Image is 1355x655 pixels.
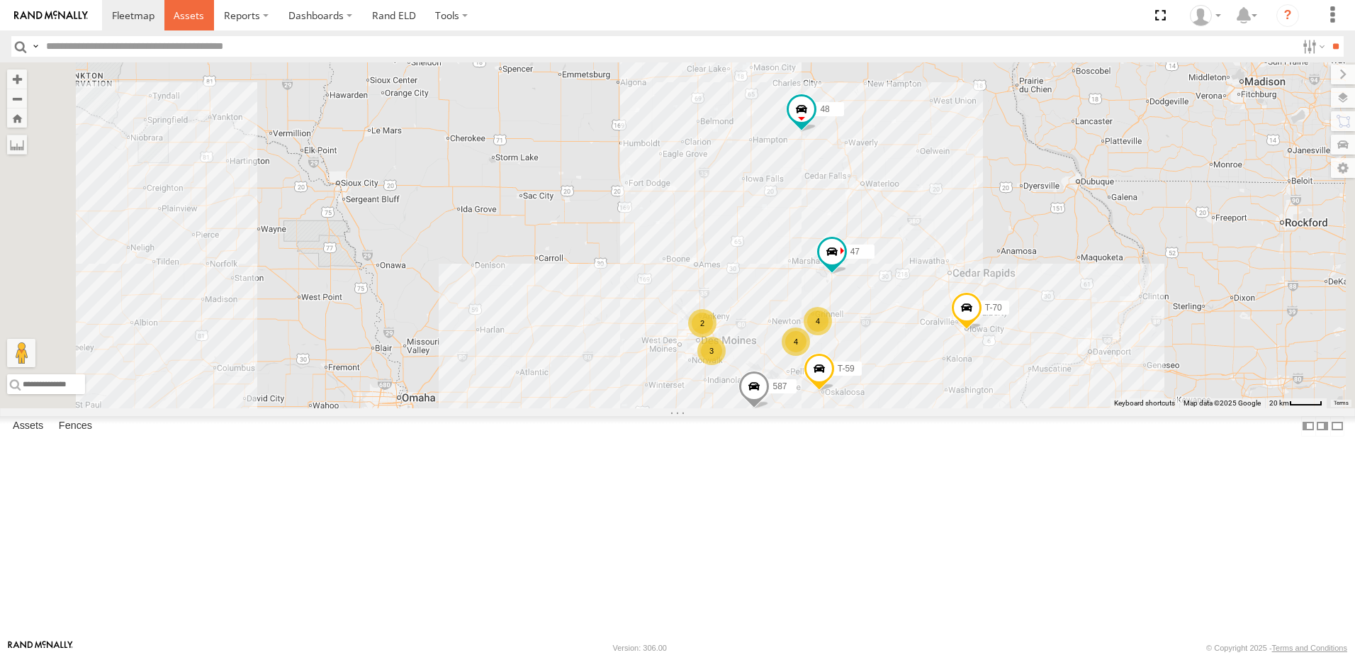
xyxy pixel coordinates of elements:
[838,364,855,374] span: T-59
[30,36,41,57] label: Search Query
[1269,399,1289,407] span: 20 km
[772,381,787,391] span: 587
[1265,398,1327,408] button: Map Scale: 20 km per 43 pixels
[1185,5,1226,26] div: Tim Zylstra
[804,307,832,335] div: 4
[52,416,99,436] label: Fences
[820,104,829,114] span: 48
[7,135,27,155] label: Measure
[7,69,27,89] button: Zoom in
[850,247,860,257] span: 47
[7,108,27,128] button: Zoom Home
[782,327,810,356] div: 4
[1334,401,1349,406] a: Terms (opens in new tab)
[613,644,667,652] div: Version: 306.00
[1301,416,1315,437] label: Dock Summary Table to the Left
[7,339,35,367] button: Drag Pegman onto the map to open Street View
[7,89,27,108] button: Zoom out
[1330,416,1344,437] label: Hide Summary Table
[1114,398,1175,408] button: Keyboard shortcuts
[1315,416,1329,437] label: Dock Summary Table to the Right
[1183,399,1261,407] span: Map data ©2025 Google
[1276,4,1299,27] i: ?
[1272,644,1347,652] a: Terms and Conditions
[688,309,716,337] div: 2
[14,11,88,21] img: rand-logo.svg
[985,303,1002,313] span: T-70
[1331,158,1355,178] label: Map Settings
[1297,36,1327,57] label: Search Filter Options
[1206,644,1347,652] div: © Copyright 2025 -
[8,641,73,655] a: Visit our Website
[697,337,726,365] div: 3
[6,416,50,436] label: Assets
